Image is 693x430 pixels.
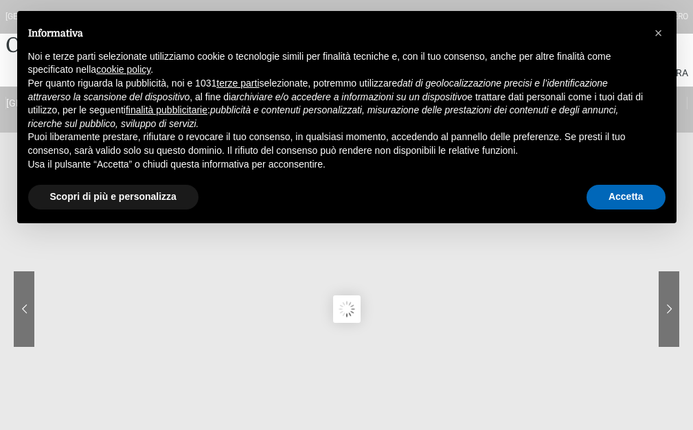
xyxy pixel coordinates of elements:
a: Centro Vacanze De Angelis [5,32,271,59]
span: × [655,25,663,41]
button: Accetta [587,185,666,210]
p: Noi e terze parti selezionate utilizziamo cookie o tecnologie simili per finalità tecniche e, con... [28,50,644,77]
button: Scopri di più e personalizza [28,185,198,210]
a: [GEOGRAPHIC_DATA] [5,97,81,109]
p: Puoi liberamente prestare, rifiutare o revocare il tuo consenso, in qualsiasi momento, accedendo ... [28,131,644,157]
div: [GEOGRAPHIC_DATA] [5,10,84,23]
button: finalità pubblicitarie [126,104,207,117]
p: Per quanto riguarda la pubblicità, noi e 1031 selezionate, potremmo utilizzare , al fine di e tra... [28,77,644,131]
button: Chiudi questa informativa [648,22,670,44]
em: pubblicità e contenuti personalizzati, misurazione delle prestazioni dei contenuti e degli annunc... [28,104,619,129]
h2: Informativa [28,27,644,39]
p: Usa il pulsante “Accetta” o chiudi questa informativa per acconsentire. [28,158,644,172]
button: terze parti [216,77,259,91]
em: archiviare e/o accedere a informazioni su un dispositivo [231,91,467,102]
em: dati di geolocalizzazione precisi e l’identificazione attraverso la scansione del dispositivo [28,78,608,102]
a: cookie policy [96,64,150,75]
